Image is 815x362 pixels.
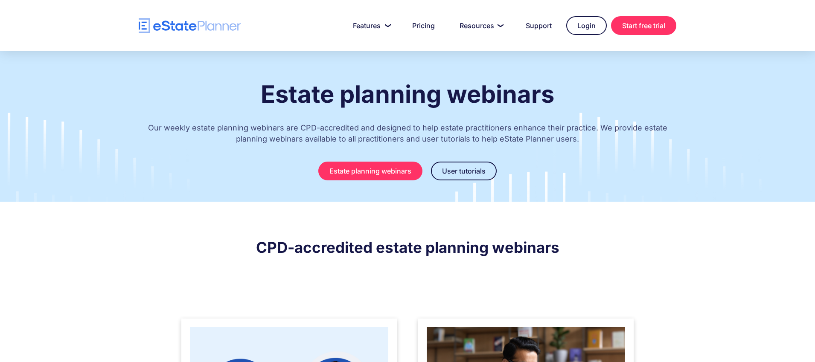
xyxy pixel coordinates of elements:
[402,17,445,34] a: Pricing
[515,17,562,34] a: Support
[139,114,676,157] p: Our weekly estate planning webinars are CPD-accredited and designed to help estate practitioners ...
[343,17,398,34] a: Features
[566,16,607,35] a: Login
[611,16,676,35] a: Start free trial
[449,17,511,34] a: Resources
[139,18,241,33] a: home
[261,80,554,109] strong: Estate planning webinars
[431,162,497,180] a: User tutorials
[318,162,422,180] a: Estate planning webinars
